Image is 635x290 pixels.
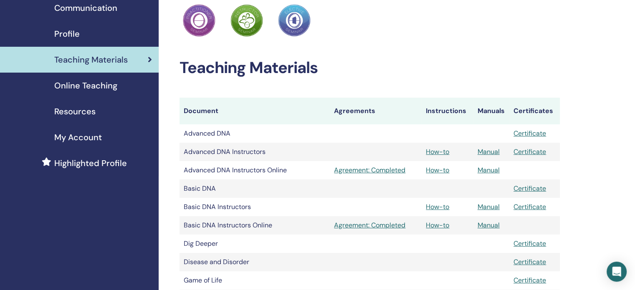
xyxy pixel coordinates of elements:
[180,58,560,78] h2: Teaching Materials
[180,143,330,161] td: Advanced DNA Instructors
[330,98,422,124] th: Agreements
[54,28,80,40] span: Profile
[180,216,330,235] td: Basic DNA Instructors Online
[278,4,311,37] img: Practitioner
[180,124,330,143] td: Advanced DNA
[478,166,500,174] a: Manual
[478,202,500,211] a: Manual
[514,276,546,285] a: Certificate
[230,4,263,37] img: Practitioner
[334,165,417,175] a: Agreement: Completed
[54,157,127,169] span: Highlighted Profile
[180,198,330,216] td: Basic DNA Instructors
[473,98,509,124] th: Manuals
[426,221,449,229] a: How-to
[54,53,128,66] span: Teaching Materials
[514,257,546,266] a: Certificate
[54,131,102,144] span: My Account
[180,179,330,198] td: Basic DNA
[514,202,546,211] a: Certificate
[54,2,117,14] span: Communication
[180,235,330,253] td: Dig Deeper
[54,105,96,118] span: Resources
[183,4,215,37] img: Practitioner
[426,202,449,211] a: How-to
[180,98,330,124] th: Document
[180,271,330,290] td: Game of Life
[509,98,560,124] th: Certificates
[334,220,417,230] a: Agreement: Completed
[514,184,546,193] a: Certificate
[426,147,449,156] a: How-to
[478,147,500,156] a: Manual
[180,253,330,271] td: Disease and Disorder
[607,262,627,282] div: Open Intercom Messenger
[514,147,546,156] a: Certificate
[180,161,330,179] td: Advanced DNA Instructors Online
[478,221,500,229] a: Manual
[514,129,546,138] a: Certificate
[422,98,473,124] th: Instructions
[54,79,117,92] span: Online Teaching
[514,239,546,248] a: Certificate
[426,166,449,174] a: How-to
